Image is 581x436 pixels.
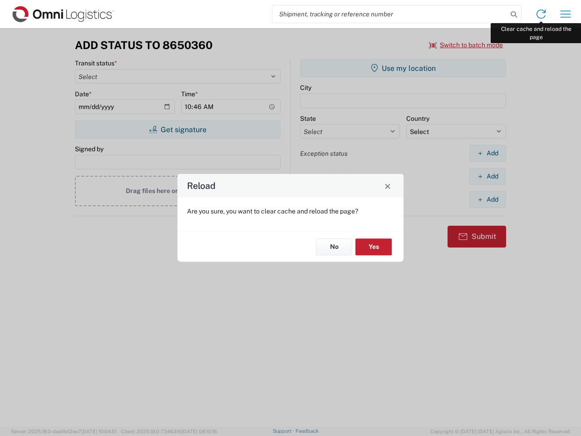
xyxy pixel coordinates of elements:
p: Are you sure, you want to clear cache and reload the page? [187,207,394,215]
h4: Reload [187,179,216,193]
button: No [316,238,352,255]
input: Shipment, tracking or reference number [272,5,507,23]
button: Close [381,179,394,192]
button: Yes [355,238,392,255]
